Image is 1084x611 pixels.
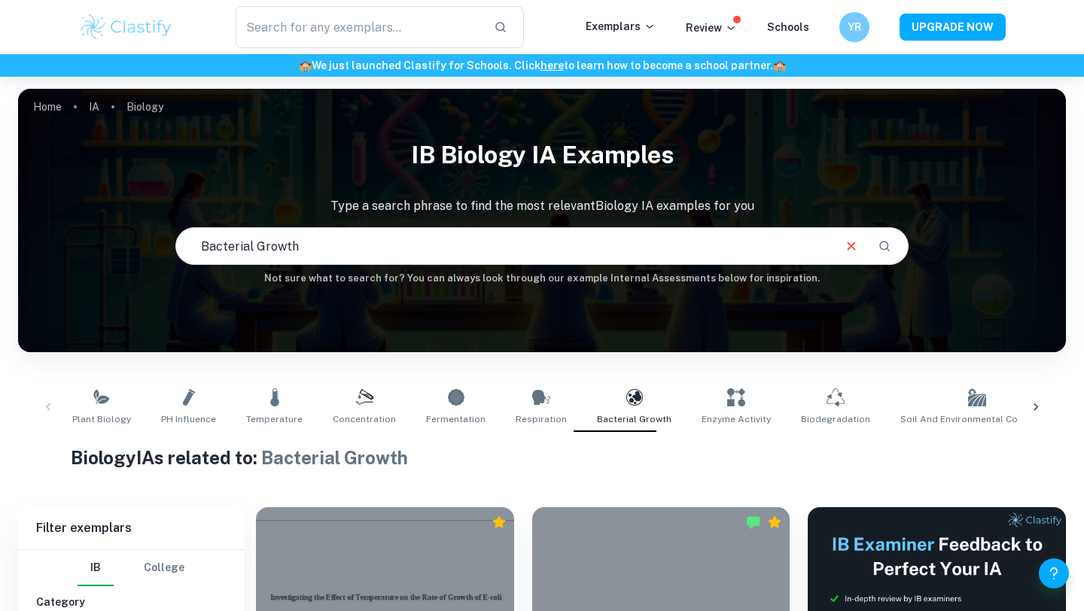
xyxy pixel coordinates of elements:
[492,515,507,530] div: Premium
[516,412,567,426] span: Respiration
[746,515,761,530] img: Marked
[33,96,62,117] a: Home
[597,412,671,426] span: Bacterial Growth
[299,59,312,71] span: 🏫
[78,12,174,42] img: Clastify logo
[78,550,184,586] div: Filter type choice
[702,412,771,426] span: Enzyme Activity
[540,59,564,71] a: here
[78,550,114,586] button: IB
[801,412,870,426] span: Biodegradation
[686,20,737,36] p: Review
[846,19,863,35] h6: YR
[236,6,482,48] input: Search for any exemplars...
[18,197,1066,215] p: Type a search phrase to find the most relevant Biology IA examples for you
[900,14,1006,41] button: UPGRADE NOW
[773,59,786,71] span: 🏫
[1039,558,1069,588] button: Help and Feedback
[18,271,1066,286] h6: Not sure what to search for? You can always look through our example Internal Assessments below f...
[767,21,809,33] a: Schools
[36,594,226,610] h6: Category
[3,57,1081,74] h6: We just launched Clastify for Schools. Click to learn how to become a school partner.
[261,447,408,468] span: Bacterial Growth
[872,233,897,259] button: Search
[839,12,869,42] button: YR
[176,225,831,267] input: E.g. photosynthesis, coffee and protein, HDI and diabetes...
[837,232,866,260] button: Clear
[126,99,163,115] p: Biology
[586,18,656,35] p: Exemplars
[89,96,99,117] a: IA
[71,444,1014,471] h1: Biology IAs related to:
[333,412,396,426] span: Concentration
[18,507,244,549] h6: Filter exemplars
[246,412,303,426] span: Temperature
[72,412,131,426] span: Plant Biology
[767,515,782,530] div: Premium
[426,412,486,426] span: Fermentation
[161,412,216,426] span: pH Influence
[900,412,1054,426] span: Soil and Environmental Conditions
[18,131,1066,179] h1: IB Biology IA examples
[144,550,184,586] button: College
